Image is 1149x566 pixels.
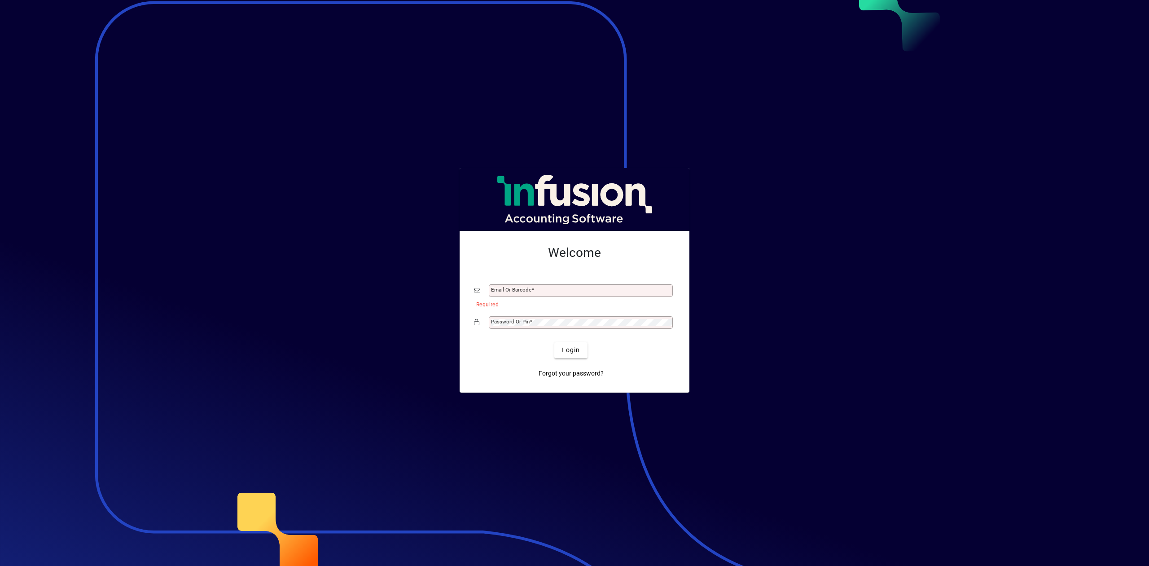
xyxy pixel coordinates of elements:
[535,366,607,382] a: Forgot your password?
[476,299,668,309] mat-error: Required
[561,345,580,355] span: Login
[491,287,531,293] mat-label: Email or Barcode
[474,245,675,261] h2: Welcome
[554,342,587,358] button: Login
[491,318,530,325] mat-label: Password or Pin
[539,369,604,378] span: Forgot your password?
